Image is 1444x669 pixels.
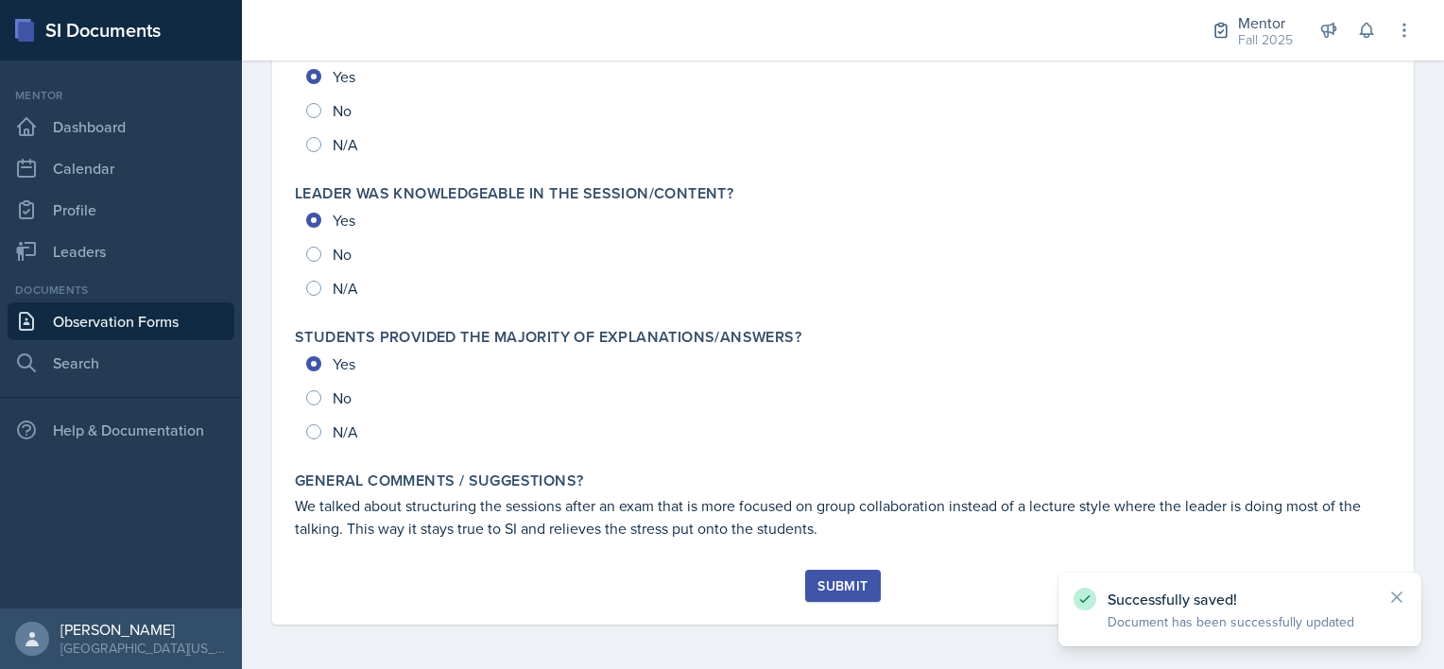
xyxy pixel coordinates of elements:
[1108,612,1372,631] p: Document has been successfully updated
[295,328,801,347] label: Students provided the majority of explanations/answers?
[8,191,234,229] a: Profile
[8,411,234,449] div: Help & Documentation
[295,472,583,490] label: General comments / suggestions?
[1238,30,1293,50] div: Fall 2025
[8,87,234,104] div: Mentor
[295,494,1391,540] p: We talked about structuring the sessions after an exam that is more focused on group collaboratio...
[60,639,227,658] div: [GEOGRAPHIC_DATA][US_STATE]
[295,184,733,203] label: Leader was knowledgeable in the session/content?
[8,232,234,270] a: Leaders
[8,149,234,187] a: Calendar
[1238,11,1293,34] div: Mentor
[8,302,234,340] a: Observation Forms
[1108,590,1372,609] p: Successfully saved!
[8,108,234,146] a: Dashboard
[805,570,880,602] button: Submit
[8,282,234,299] div: Documents
[817,578,868,593] div: Submit
[8,344,234,382] a: Search
[60,620,227,639] div: [PERSON_NAME]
